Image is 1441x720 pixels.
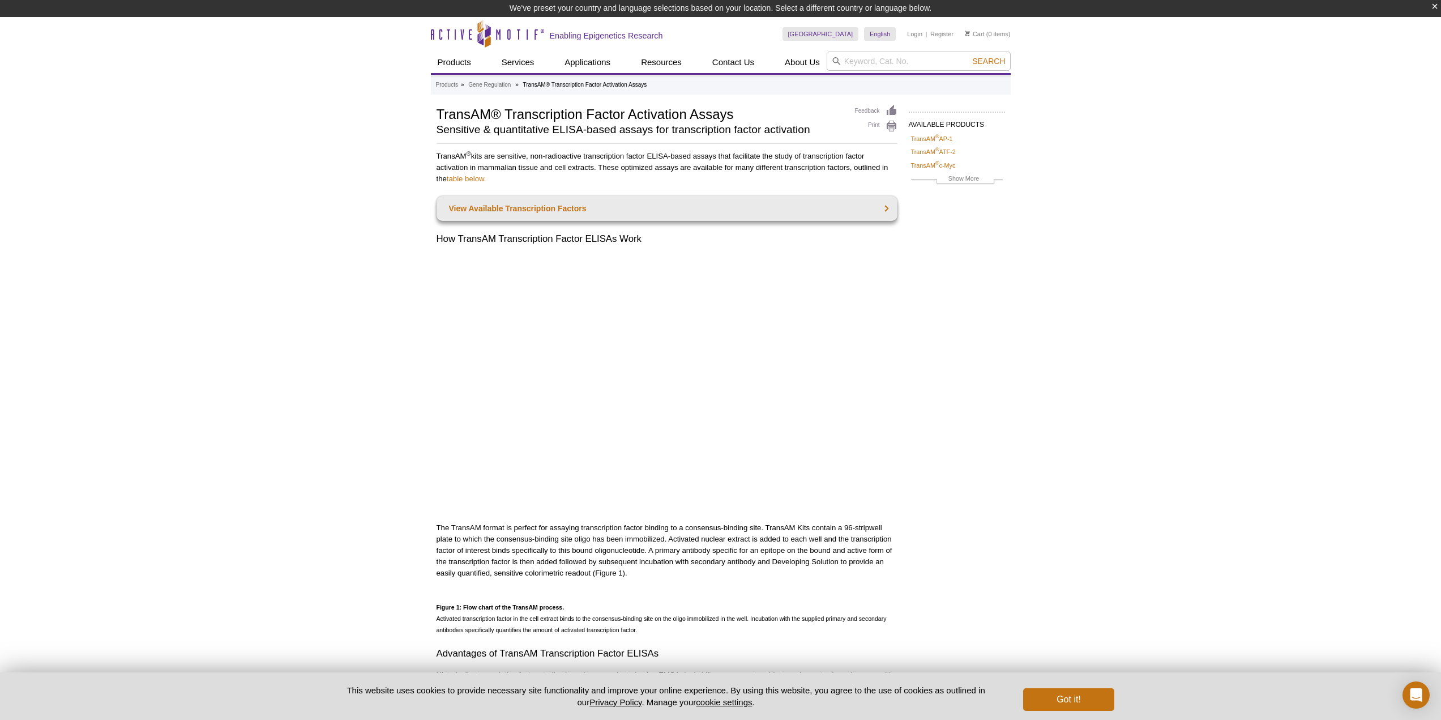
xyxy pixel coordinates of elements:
[437,522,897,579] p: The TransAM format is perfect for assaying transcription factor binding to a consensus-binding si...
[855,105,897,117] a: Feedback
[437,125,844,135] h2: Sensitive & quantitative ELISA-based assays for transcription factor activation
[827,52,1011,71] input: Keyword, Cat. No.
[436,80,458,90] a: Products
[515,82,519,88] li: »
[911,160,956,171] a: TransAM®c-Myc
[1023,688,1114,711] button: Got it!
[907,30,922,38] a: Login
[437,196,897,221] a: View Available Transcription Factors
[930,30,953,38] a: Register
[972,57,1005,66] span: Search
[467,150,471,157] sup: ®
[911,173,1003,186] a: Show More
[935,160,939,166] sup: ®
[437,232,897,246] h2: How TransAM Transcription Factor ELISAs Work
[495,52,541,73] a: Services
[468,80,511,90] a: Gene Regulation
[437,647,897,661] h2: Advantages of TransAM Transcription Factor ELISAs
[437,254,897,514] iframe: How TransAM® transcription factor activation assays work video
[550,31,663,41] h2: Enabling Epigenetics Research
[969,56,1008,66] button: Search
[911,134,953,144] a: TransAM®AP-1
[782,27,859,41] a: [GEOGRAPHIC_DATA]
[523,82,647,88] li: TransAM® Transcription Factor Activation Assays
[935,134,939,139] sup: ®
[437,669,897,692] p: Historically, transcription factor studies have been conducted using EMSAs/gel shift assays, west...
[705,52,761,73] a: Contact Us
[431,52,478,73] a: Products
[437,604,887,633] span: Activated transcription factor in the cell extract binds to the consensus-binding site on the oli...
[965,27,1011,41] li: (0 items)
[935,147,939,153] sup: ®
[634,52,689,73] a: Resources
[965,31,970,36] img: Your Cart
[327,684,1005,708] p: This website uses cookies to provide necessary site functionality and improve your online experie...
[1402,681,1430,709] div: Open Intercom Messenger
[558,52,617,73] a: Applications
[696,697,752,707] button: cookie settings
[926,27,927,41] li: |
[855,120,897,133] a: Print
[965,30,985,38] a: Cart
[447,174,486,183] a: table below.
[909,112,1005,132] h2: AVAILABLE PRODUCTS
[437,105,844,122] h1: TransAM® Transcription Factor Activation Assays
[778,52,827,73] a: About Us
[461,82,464,88] li: »
[437,604,565,611] strong: Figure 1: Flow chart of the TransAM process.
[911,147,956,157] a: TransAM®ATF-2
[864,27,896,41] a: English
[589,697,642,707] a: Privacy Policy
[437,151,897,185] p: TransAM kits are sensitive, non-radioactive transcription factor ELISA-based assays that facilita...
